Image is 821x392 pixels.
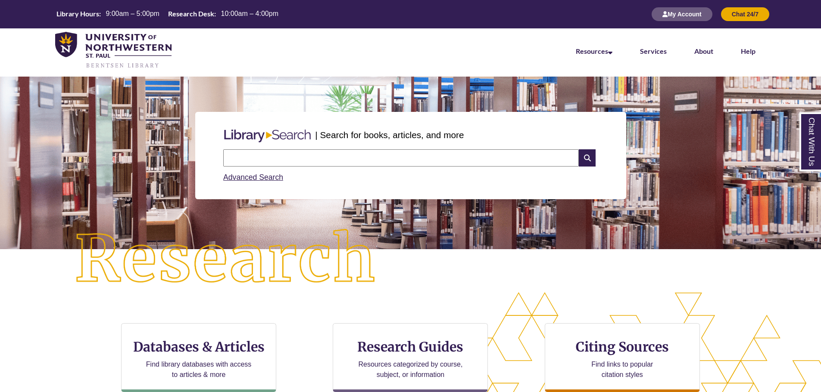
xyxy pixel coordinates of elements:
[223,173,283,182] a: Advanced Search
[354,359,467,380] p: Resources categorized by course, subject, or information
[221,10,278,17] span: 10:00am – 4:00pm
[106,10,159,17] span: 9:00am – 5:00pm
[55,32,172,69] img: UNWSP Library Logo
[721,10,769,18] a: Chat 24/7
[41,196,410,324] img: Research
[694,47,713,55] a: About
[53,9,282,19] a: Hours Today
[165,9,217,19] th: Research Desk:
[721,7,769,21] button: Chat 24/7
[340,339,481,355] h3: Research Guides
[143,359,255,380] p: Find library databases with access to articles & more
[220,126,315,146] img: Libary Search
[545,323,700,392] a: Citing Sources Find links to popular citation styles
[333,323,488,392] a: Research Guides Resources categorized by course, subject, or information
[570,339,675,355] h3: Citing Sources
[741,47,755,55] a: Help
[53,9,102,19] th: Library Hours:
[652,10,712,18] a: My Account
[652,7,712,21] button: My Account
[580,359,664,380] p: Find links to popular citation styles
[121,323,276,392] a: Databases & Articles Find library databases with access to articles & more
[315,128,464,142] p: | Search for books, articles, and more
[579,149,595,167] i: Search
[128,339,269,355] h3: Databases & Articles
[640,47,667,55] a: Services
[576,47,612,55] a: Resources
